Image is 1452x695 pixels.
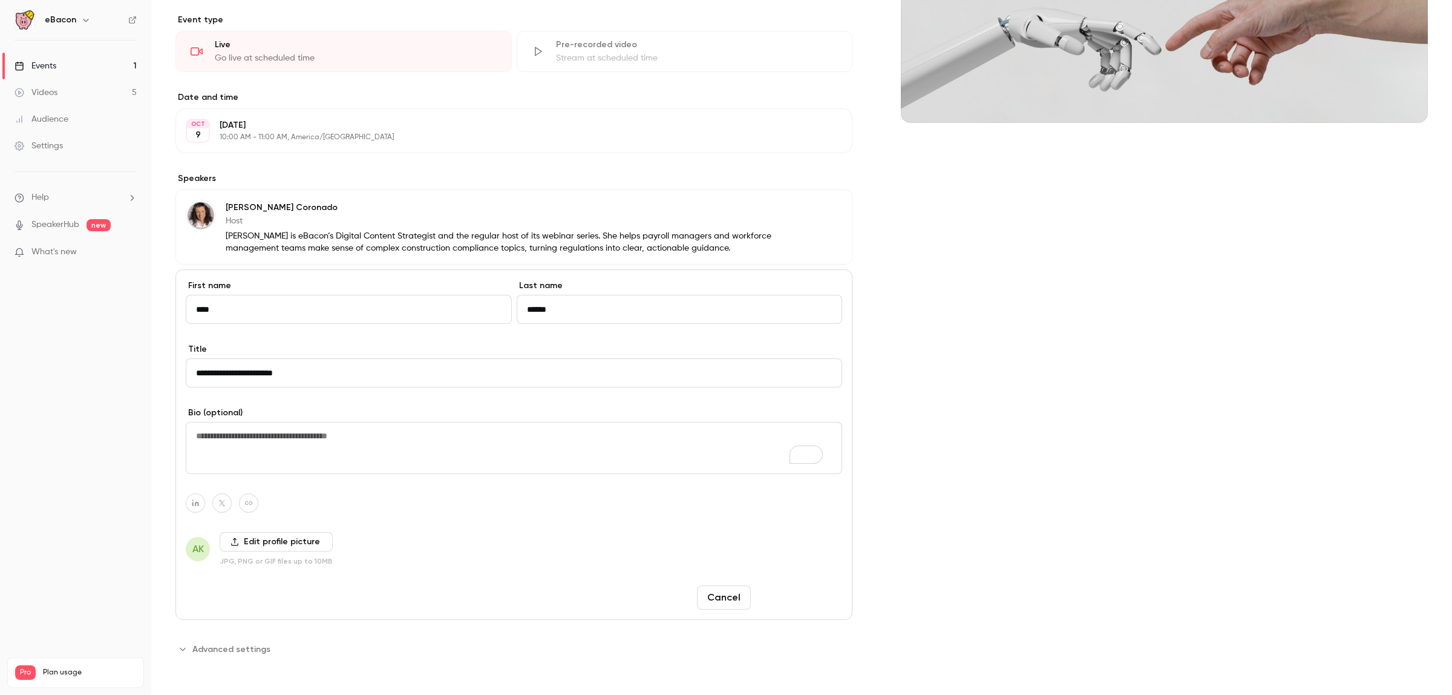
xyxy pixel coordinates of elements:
span: What's new [31,246,77,259]
p: [PERSON_NAME] is eBacon’s Digital Content Strategist and the regular host of its webinar series. ... [226,230,774,254]
span: new [87,219,111,231]
li: help-dropdown-opener [15,191,137,204]
p: Event type [175,14,852,26]
label: Edit profile picture [220,532,333,552]
label: Title [186,343,842,355]
img: Shawna Coronado [186,200,215,229]
div: Events [15,60,56,72]
section: Advanced settings [175,639,852,659]
div: Pre-recorded video [556,39,838,51]
div: Audience [15,113,68,125]
a: SpeakerHub [31,219,79,231]
span: AK [192,542,204,556]
textarea: To enrich screen reader interactions, please activate Accessibility in Grammarly extension settings [186,422,842,474]
p: JPG, PNG or GIF files up to 10MB [220,556,333,566]
div: Live [215,39,497,51]
span: Advanced settings [192,643,270,656]
div: Shawna Coronado[PERSON_NAME] CoronadoHost[PERSON_NAME] is eBacon’s Digital Content Strategist and... [175,189,852,265]
label: Date and time [175,91,852,104]
button: Advanced settings [175,639,278,659]
p: 10:00 AM - 11:00 AM, America/[GEOGRAPHIC_DATA] [220,133,788,142]
p: [DATE] [220,119,788,131]
div: Pre-recorded videoStream at scheduled time [517,31,853,72]
div: Stream at scheduled time [556,52,838,64]
div: Settings [15,140,63,152]
p: 9 [195,129,201,141]
label: First name [186,280,512,292]
div: Videos [15,87,57,99]
span: Pro [15,665,36,680]
span: Help [31,191,49,204]
span: Plan usage [43,668,136,677]
h6: eBacon [45,14,76,26]
label: Bio (optional) [186,407,842,419]
button: Save changes [756,585,842,610]
div: Go live at scheduled time [215,52,497,64]
div: OCT [187,120,209,128]
img: eBacon [15,10,34,30]
div: LiveGo live at scheduled time [175,31,512,72]
p: [PERSON_NAME] Coronado [226,202,774,214]
label: Last name [517,280,843,292]
p: Host [226,215,774,227]
button: Cancel [697,585,751,610]
label: Speakers [175,173,852,185]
